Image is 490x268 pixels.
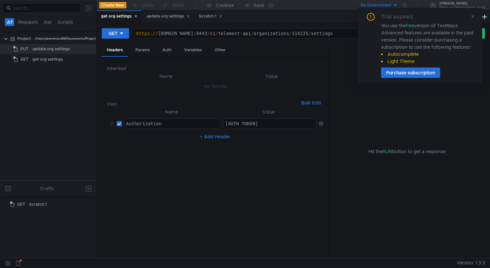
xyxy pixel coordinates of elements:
button: Redo [158,0,189,10]
div: [PERSON_NAME] [439,2,485,5]
span: GET [20,55,29,64]
button: GET [102,28,129,39]
th: Value [220,72,323,80]
th: Name [112,72,220,80]
span: Version: 1.3.3 [457,258,485,268]
th: Value [221,108,316,116]
button: Scripts [55,18,75,26]
div: Save [253,3,264,7]
div: Headers [102,44,128,57]
div: Trial expired [381,13,420,21]
div: update org settings [32,44,70,54]
li: Light Theme [381,58,474,65]
button: + Add Header [197,133,233,140]
button: Api [42,18,53,26]
button: Create New [99,2,126,8]
div: Params [130,44,155,56]
div: /Users/iesmirnov89/Documents/Project [35,34,96,43]
li: Autocomplete [381,51,474,58]
div: get org settings [32,55,63,64]
div: GET [109,30,118,37]
th: Name [122,108,221,116]
div: Other [209,44,231,56]
div: Drafts [40,185,54,192]
div: get org settings [101,13,137,20]
div: Scratch 1 [199,13,222,20]
span: GET [17,200,25,209]
div: You use the version of TestMace. Advanced features are available in the paid version. Please cons... [381,22,474,65]
button: All [5,18,14,26]
span: PUT [20,44,29,54]
span: RUN [382,149,392,154]
div: No Environment [361,2,391,8]
input: Search... [12,5,77,12]
div: Cookies [216,1,234,9]
span: Hit the button to get a response [368,148,446,155]
h6: Own [107,100,298,108]
div: [EMAIL_ADDRESS][DOMAIN_NAME] [439,6,485,9]
div: Project [17,34,31,43]
div: Auth [157,44,177,56]
button: Purchase subscription [381,67,440,78]
h6: Inherited [107,65,323,72]
div: Variables [179,44,207,56]
div: update org settings [146,13,190,20]
div: Redo [173,1,184,9]
div: Scratch 1 [29,200,47,209]
button: Requests [16,18,40,26]
button: Bulk Edit [298,99,323,107]
nz-embed-empty: No Results [204,83,227,89]
span: free [406,23,414,29]
button: Undo [126,0,158,10]
div: Undo [142,1,154,9]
